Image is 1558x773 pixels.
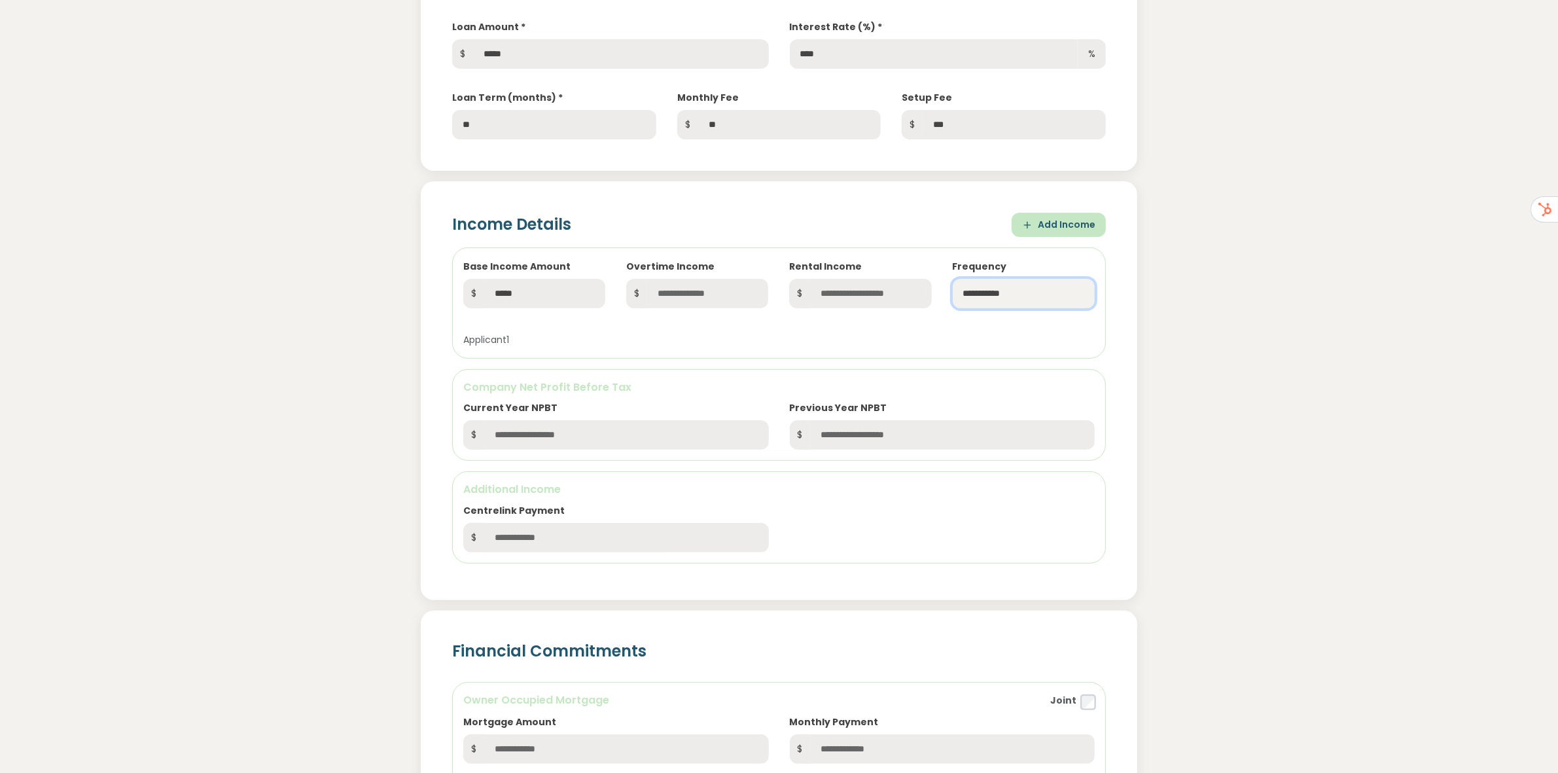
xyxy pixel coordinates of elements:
[463,504,565,518] label: Centrelink Payment
[790,734,811,764] span: $
[790,715,879,729] label: Monthly Payment
[1078,39,1106,69] span: %
[463,523,484,552] span: $
[452,215,571,234] h2: Income Details
[463,401,558,415] label: Current Year NPBT
[677,110,698,139] span: $
[452,39,473,69] span: $
[463,715,556,729] label: Mortgage Amount
[626,260,715,274] label: Overtime Income
[1012,213,1106,237] button: Add Income
[463,734,484,764] span: $
[677,91,739,105] label: Monthly Fee
[463,279,484,308] span: $
[463,333,509,346] small: Applicant 1
[463,482,1095,497] h6: Additional Income
[789,279,810,308] span: $
[790,420,811,450] span: $
[1050,694,1076,708] label: Joint
[789,260,862,274] label: Rental Income
[953,260,1007,274] label: Frequency
[463,693,609,708] h6: Owner Occupied Mortgage
[463,420,484,450] span: $
[1493,710,1558,773] iframe: Chat Widget
[452,642,1106,661] h2: Financial Commitments
[790,20,883,34] label: Interest Rate (%) *
[463,380,1095,395] h6: Company Net Profit Before Tax
[902,110,923,139] span: $
[626,279,647,308] span: $
[790,401,887,415] label: Previous Year NPBT
[463,260,571,274] label: Base Income Amount
[452,91,563,105] label: Loan Term (months) *
[452,20,525,34] label: Loan Amount *
[902,91,952,105] label: Setup Fee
